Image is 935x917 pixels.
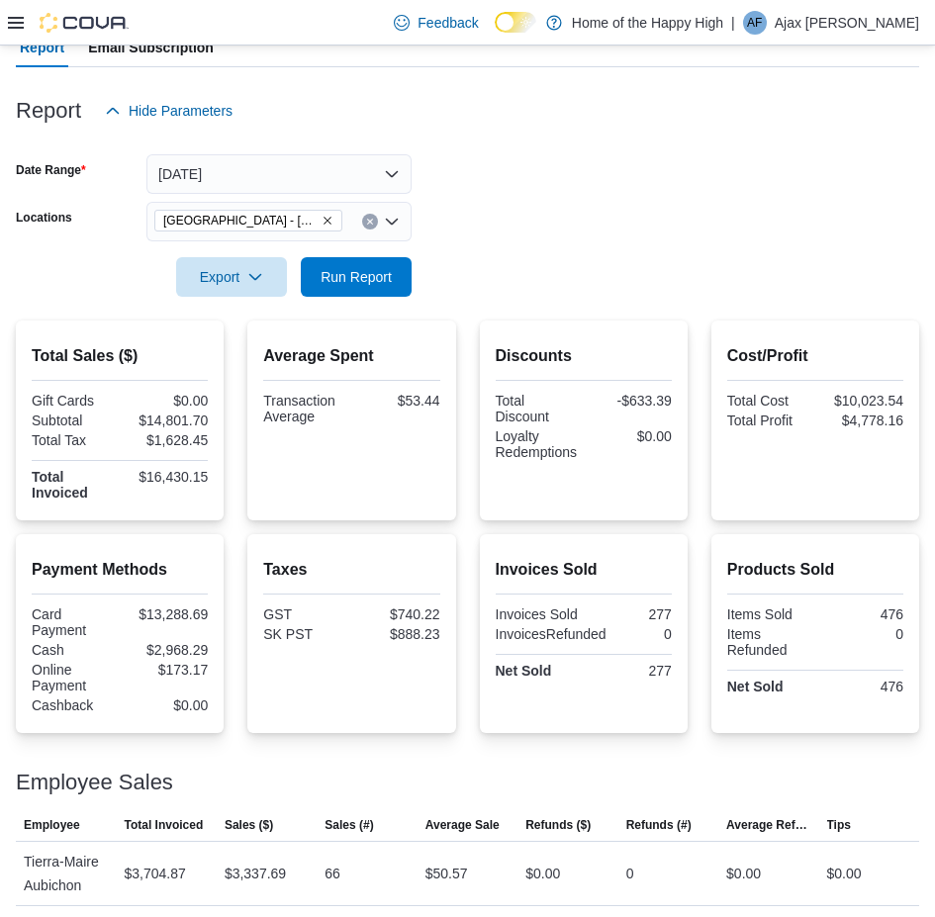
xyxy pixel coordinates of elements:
[614,626,672,642] div: 0
[20,28,64,67] span: Report
[322,215,333,227] button: Remove North Battleford - Elkadri Plaza - Fire & Flower from selection in this group
[146,154,412,194] button: [DATE]
[124,469,208,485] div: $16,430.15
[129,101,233,121] span: Hide Parameters
[819,626,903,642] div: 0
[727,679,784,694] strong: Net Sold
[225,817,273,833] span: Sales ($)
[626,817,692,833] span: Refunds (#)
[163,211,318,230] span: [GEOGRAPHIC_DATA] - [GEOGRAPHIC_DATA] - Fire & Flower
[32,469,88,501] strong: Total Invoiced
[588,393,672,409] div: -$633.39
[97,91,240,131] button: Hide Parameters
[263,606,347,622] div: GST
[16,771,173,794] h3: Employee Sales
[425,817,500,833] span: Average Sale
[124,642,208,658] div: $2,968.29
[496,606,580,622] div: Invoices Sold
[40,13,129,33] img: Cova
[124,413,208,428] div: $14,801.70
[819,679,903,694] div: 476
[188,257,275,297] span: Export
[301,257,412,297] button: Run Report
[727,626,811,658] div: Items Refunded
[525,862,560,885] div: $0.00
[16,162,86,178] label: Date Range
[124,862,185,885] div: $3,704.87
[362,214,378,229] button: Clear input
[727,558,903,582] h2: Products Sold
[24,817,80,833] span: Employee
[355,626,439,642] div: $888.23
[588,663,672,679] div: 277
[819,606,903,622] div: 476
[626,862,634,885] div: 0
[32,662,116,693] div: Online Payment
[727,606,811,622] div: Items Sold
[263,626,347,642] div: SK PST
[32,344,208,368] h2: Total Sales ($)
[32,697,116,713] div: Cashback
[124,817,203,833] span: Total Invoiced
[827,862,862,885] div: $0.00
[418,13,478,33] span: Feedback
[425,862,468,885] div: $50.57
[495,12,536,33] input: Dark Mode
[726,817,810,833] span: Average Refund
[263,558,439,582] h2: Taxes
[32,393,116,409] div: Gift Cards
[32,432,116,448] div: Total Tax
[32,642,116,658] div: Cash
[176,257,287,297] button: Export
[124,432,208,448] div: $1,628.45
[819,393,903,409] div: $10,023.54
[384,214,400,229] button: Open list of options
[32,413,116,428] div: Subtotal
[32,606,116,638] div: Card Payment
[495,33,496,34] span: Dark Mode
[355,393,439,409] div: $53.44
[496,393,580,424] div: Total Discount
[727,393,811,409] div: Total Cost
[88,28,214,67] span: Email Subscription
[325,862,340,885] div: 66
[496,558,672,582] h2: Invoices Sold
[588,606,672,622] div: 277
[727,413,811,428] div: Total Profit
[827,817,851,833] span: Tips
[386,3,486,43] a: Feedback
[124,393,208,409] div: $0.00
[731,11,735,35] p: |
[496,663,552,679] strong: Net Sold
[775,11,919,35] p: Ajax [PERSON_NAME]
[263,393,347,424] div: Transaction Average
[572,11,723,35] p: Home of the Happy High
[496,344,672,368] h2: Discounts
[124,662,208,678] div: $173.17
[154,210,342,231] span: North Battleford - Elkadri Plaza - Fire & Flower
[124,697,208,713] div: $0.00
[747,11,762,35] span: AF
[496,428,580,460] div: Loyalty Redemptions
[355,606,439,622] div: $740.22
[496,626,607,642] div: InvoicesRefunded
[16,210,72,226] label: Locations
[726,862,761,885] div: $0.00
[16,99,81,123] h3: Report
[263,344,439,368] h2: Average Spent
[321,267,392,287] span: Run Report
[16,842,116,905] div: Tierra-Maire Aubichon
[588,428,672,444] div: $0.00
[743,11,767,35] div: Ajax Fidler
[727,344,903,368] h2: Cost/Profit
[325,817,373,833] span: Sales (#)
[124,606,208,622] div: $13,288.69
[525,817,591,833] span: Refunds ($)
[32,558,208,582] h2: Payment Methods
[225,862,286,885] div: $3,337.69
[819,413,903,428] div: $4,778.16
